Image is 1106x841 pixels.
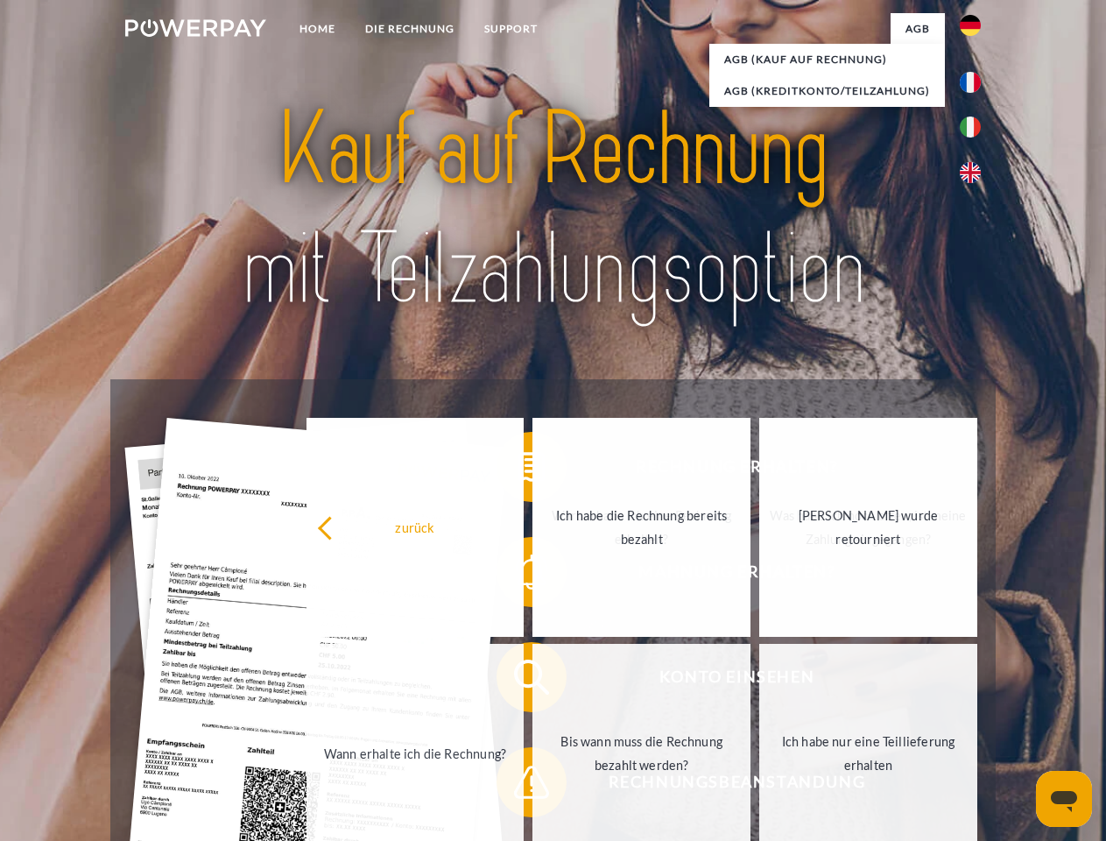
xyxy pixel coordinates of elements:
a: SUPPORT [469,13,553,45]
a: agb [891,13,945,45]
div: [PERSON_NAME] wurde retourniert [770,504,967,551]
div: Bis wann muss die Rechnung bezahlt werden? [543,730,740,777]
div: zurück [317,515,514,539]
a: DIE RECHNUNG [350,13,469,45]
div: Ich habe nur eine Teillieferung erhalten [770,730,967,777]
img: title-powerpay_de.svg [167,84,939,336]
a: AGB (Kauf auf Rechnung) [709,44,945,75]
div: Ich habe die Rechnung bereits bezahlt [543,504,740,551]
img: de [960,15,981,36]
a: AGB (Kreditkonto/Teilzahlung) [709,75,945,107]
img: fr [960,72,981,93]
img: it [960,117,981,138]
div: Wann erhalte ich die Rechnung? [317,741,514,765]
iframe: Schaltfläche zum Öffnen des Messaging-Fensters [1036,771,1092,827]
a: Home [285,13,350,45]
img: logo-powerpay-white.svg [125,19,266,37]
img: en [960,162,981,183]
